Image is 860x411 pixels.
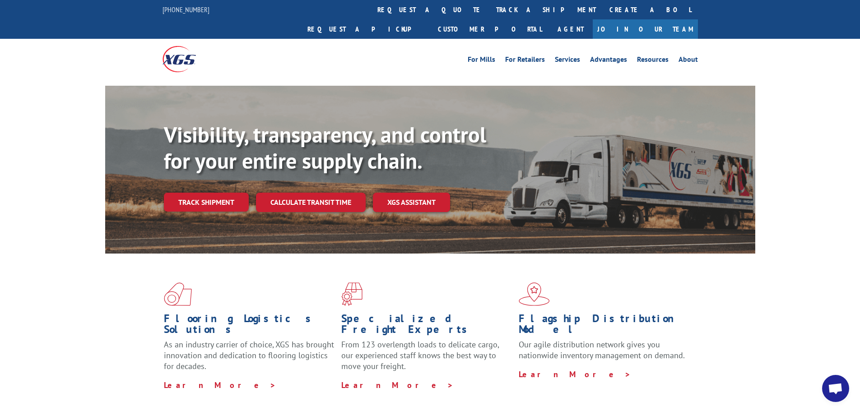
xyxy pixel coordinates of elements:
a: Request a pickup [301,19,431,39]
a: Services [555,56,580,66]
img: xgs-icon-focused-on-flooring-red [341,282,363,306]
h1: Flooring Logistics Solutions [164,313,335,339]
p: From 123 overlength loads to delicate cargo, our experienced staff knows the best way to move you... [341,339,512,379]
img: xgs-icon-total-supply-chain-intelligence-red [164,282,192,306]
img: xgs-icon-flagship-distribution-model-red [519,282,550,306]
h1: Specialized Freight Experts [341,313,512,339]
h1: Flagship Distribution Model [519,313,689,339]
a: Track shipment [164,193,249,212]
b: Visibility, transparency, and control for your entire supply chain. [164,120,486,175]
div: Open chat [822,375,849,402]
a: About [679,56,698,66]
a: XGS ASSISTANT [373,193,450,212]
a: Customer Portal [431,19,549,39]
a: For Mills [468,56,495,66]
span: As an industry carrier of choice, XGS has brought innovation and dedication to flooring logistics... [164,339,334,371]
span: Our agile distribution network gives you nationwide inventory management on demand. [519,339,685,360]
a: [PHONE_NUMBER] [163,5,209,14]
a: Learn More > [519,369,631,379]
a: Resources [637,56,669,66]
a: Learn More > [164,380,276,390]
a: Learn More > [341,380,454,390]
a: Agent [549,19,593,39]
a: Join Our Team [593,19,698,39]
a: Calculate transit time [256,193,366,212]
a: For Retailers [505,56,545,66]
a: Advantages [590,56,627,66]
